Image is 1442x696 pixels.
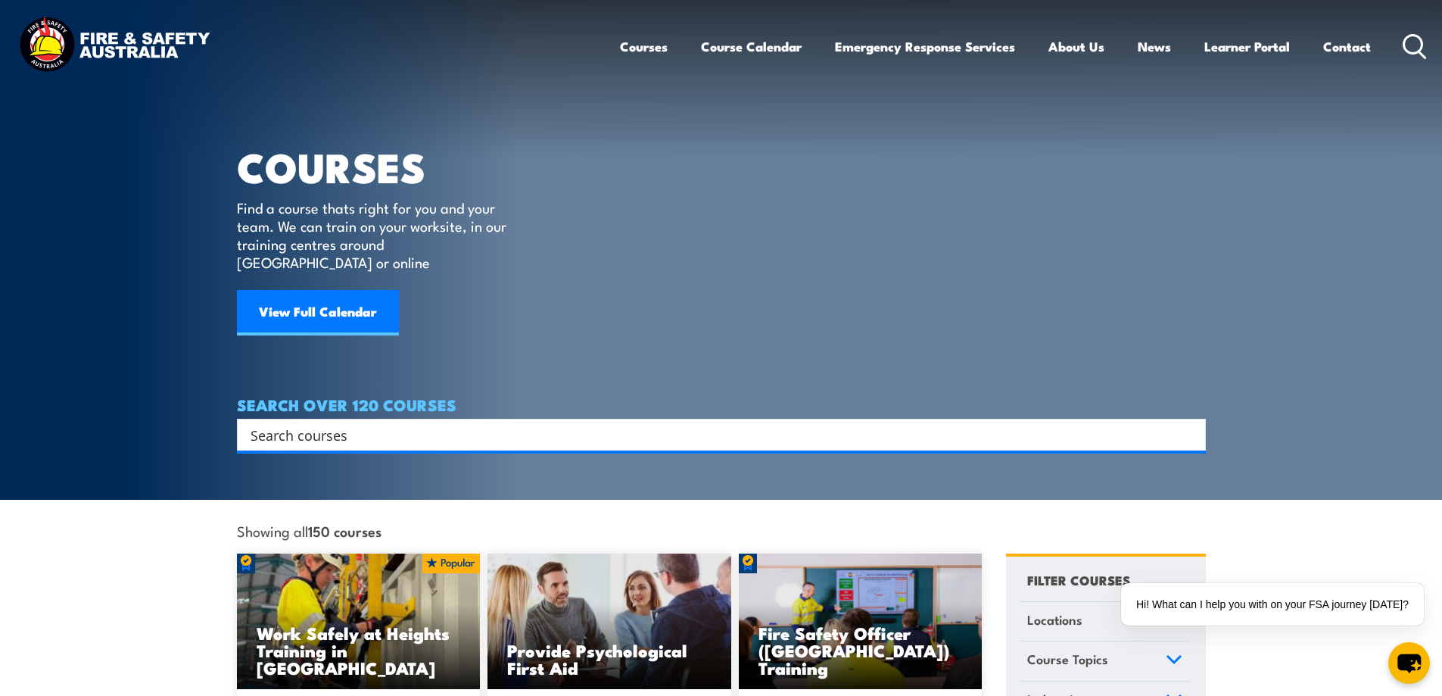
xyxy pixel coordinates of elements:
a: Work Safely at Heights Training in [GEOGRAPHIC_DATA] [237,554,481,690]
a: Fire Safety Officer ([GEOGRAPHIC_DATA]) Training [739,554,983,690]
form: Search form [254,424,1176,445]
a: Course Calendar [701,27,802,67]
button: chat-button [1388,642,1430,684]
a: Learner Portal [1204,27,1290,67]
button: Search magnifier button [1179,424,1201,445]
a: Course Topics [1020,641,1189,681]
a: View Full Calendar [237,290,399,336]
a: Courses [620,27,668,67]
a: Provide Psychological First Aid [487,554,731,690]
span: Locations [1027,610,1082,630]
h1: COURSES [237,148,528,184]
a: About Us [1048,27,1104,67]
h3: Work Safely at Heights Training in [GEOGRAPHIC_DATA] [257,624,461,676]
span: Course Topics [1027,649,1108,669]
a: Contact [1323,27,1371,67]
a: Locations [1020,602,1189,641]
strong: 150 courses [308,520,382,541]
img: Work Safely at Heights Training (1) [237,554,481,690]
h4: SEARCH OVER 120 COURSES [237,396,1206,413]
input: Search input [251,423,1173,446]
h4: FILTER COURSES [1027,570,1130,590]
h3: Provide Psychological First Aid [507,641,712,676]
a: News [1138,27,1171,67]
img: Fire Safety Advisor [739,554,983,690]
img: Mental Health First Aid Training Course from Fire & Safety Australia [487,554,731,690]
div: Hi! What can I help you with on your FSA journey [DATE]? [1121,583,1424,626]
a: Emergency Response Services [835,27,1015,67]
span: Showing all [237,523,382,538]
h3: Fire Safety Officer ([GEOGRAPHIC_DATA]) Training [758,624,963,676]
p: Find a course thats right for you and your team. We can train on your worksite, in our training c... [237,198,513,271]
